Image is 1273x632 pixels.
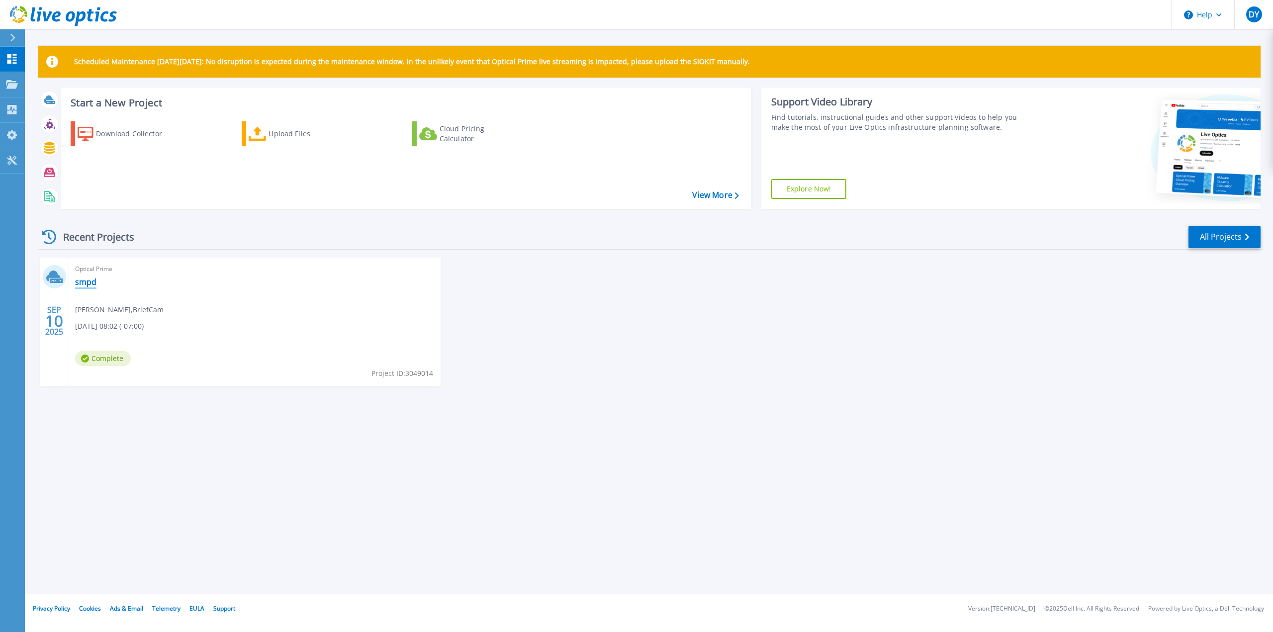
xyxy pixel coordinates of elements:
[75,264,435,274] span: Optical Prime
[75,351,131,366] span: Complete
[412,121,523,146] a: Cloud Pricing Calculator
[1188,226,1261,248] a: All Projects
[152,604,181,613] a: Telemetry
[1044,606,1139,612] li: © 2025 Dell Inc. All Rights Reserved
[75,321,144,332] span: [DATE] 08:02 (-07:00)
[189,604,204,613] a: EULA
[771,95,1029,108] div: Support Video Library
[71,97,738,108] h3: Start a New Project
[771,112,1029,132] div: Find tutorials, instructional guides and other support videos to help you make the most of your L...
[110,604,143,613] a: Ads & Email
[371,368,433,379] span: Project ID: 3049014
[968,606,1035,612] li: Version: [TECHNICAL_ID]
[1148,606,1264,612] li: Powered by Live Optics, a Dell Technology
[440,124,519,144] div: Cloud Pricing Calculator
[38,225,148,249] div: Recent Projects
[269,124,348,144] div: Upload Files
[213,604,235,613] a: Support
[74,58,750,66] p: Scheduled Maintenance [DATE][DATE]: No disruption is expected during the maintenance window. In t...
[1249,10,1259,18] span: DY
[33,604,70,613] a: Privacy Policy
[71,121,182,146] a: Download Collector
[75,277,96,287] a: smpd
[242,121,353,146] a: Upload Files
[96,124,176,144] div: Download Collector
[45,317,63,325] span: 10
[45,303,64,339] div: SEP 2025
[75,304,164,315] span: [PERSON_NAME] , BriefCam
[79,604,101,613] a: Cookies
[771,179,847,199] a: Explore Now!
[692,190,738,200] a: View More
